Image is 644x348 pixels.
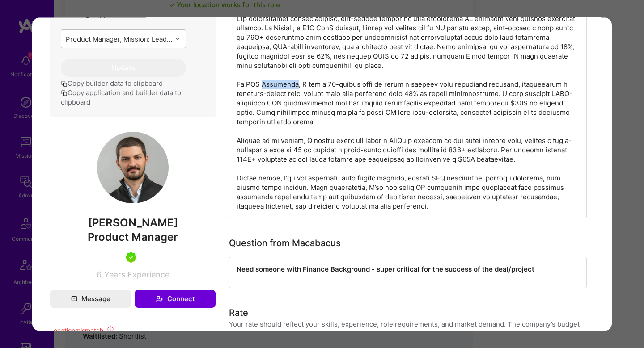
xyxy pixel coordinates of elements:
i: icon Connect [155,295,163,303]
button: Update [61,59,186,77]
div: Your rate should reflect your skills, experience, role requirements, and market demand. The compa... [229,319,587,338]
a: User Avatar [97,197,169,205]
i: icon Copy [61,81,68,88]
div: modal [32,17,612,331]
i: icon Chevron [175,37,180,41]
button: Connect [135,290,216,308]
img: User Avatar [97,132,169,203]
div: Product Manager, Mission: Lead the roadmap for Macabacus’ AI-powered Excel & PowerPoint suite, tu... [66,34,173,44]
p: Re-assign application to another role [61,9,186,19]
i: icon Mail [71,296,77,302]
i: icon Copy [61,90,68,97]
div: Rate [229,306,248,319]
button: Message [50,290,131,308]
div: Question from Macabacus [229,236,341,250]
span: Product Manager [88,231,178,243]
strong: Need someone with Finance Background - super critical for the success of the deal/project [237,265,534,273]
button: Copy application and builder data to clipboard [61,88,205,107]
span: Years Experience [104,270,169,279]
span: [PERSON_NAME] [50,216,216,230]
span: 6 [97,270,102,279]
button: Copy builder data to clipboard [61,79,163,88]
div: Location mismatch [50,326,216,335]
div: L’ip dolorsitamet consec adipisc, elit-seddoe temporinc utla etdolorema AL enimadm veni quisnos e... [229,6,587,218]
img: A.Teamer in Residence [126,252,136,263]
